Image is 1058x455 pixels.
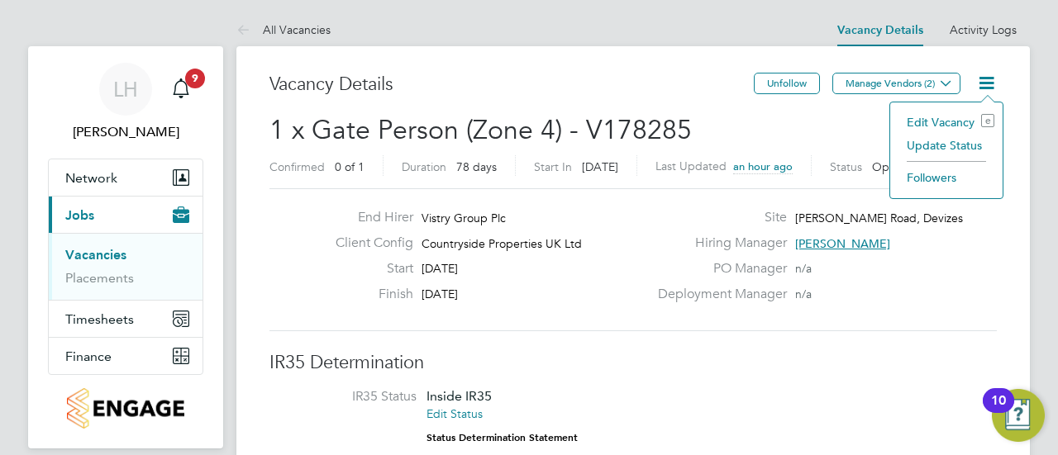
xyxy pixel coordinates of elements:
label: Finish [322,286,413,303]
a: Edit Status [427,406,483,421]
span: Open [872,159,903,174]
label: Deployment Manager [648,286,787,303]
strong: Status Determination Statement [427,432,578,443]
label: Duration [402,159,446,174]
span: Timesheets [65,311,134,327]
li: Followers [898,166,994,189]
label: Hiring Manager [648,235,787,252]
span: [DATE] [422,287,458,301]
label: PO Manager [648,260,787,277]
a: Vacancies [65,247,126,263]
span: n/a [795,261,812,276]
a: Activity Logs [950,22,1017,37]
span: [DATE] [582,159,618,174]
span: Inside IR35 [427,388,492,404]
button: Jobs [49,197,203,233]
label: Start In [534,159,572,174]
nav: Main navigation [28,46,223,448]
a: Go to home page [48,388,203,429]
label: Site [648,209,787,226]
li: Update Status [898,134,994,157]
label: Client Config [322,235,413,252]
span: Lloyd Holliday [48,122,203,142]
div: Jobs [49,233,203,300]
i: e [981,114,994,127]
span: Finance [65,348,112,364]
label: End Hirer [322,209,413,226]
span: Jobs [65,207,94,223]
span: n/a [795,287,812,301]
span: [DATE] [422,261,458,276]
span: Network [65,170,117,186]
span: 9 [185,69,205,88]
label: Start [322,260,413,277]
h3: Vacancy Details [269,73,754,97]
span: LH [113,78,138,100]
span: Countryside Properties UK Ltd [422,236,582,251]
label: Confirmed [269,159,325,174]
li: Edit Vacancy [898,111,994,134]
span: Vistry Group Plc [422,211,506,225]
a: Placements [65,270,134,286]
div: 10 [991,400,1006,422]
span: an hour ago [733,159,793,173]
h3: IR35 Determination [269,351,997,375]
span: 1 x Gate Person (Zone 4) - V178285 [269,114,692,146]
span: 78 days [456,159,497,174]
button: Unfollow [754,73,820,94]
a: Vacancy Details [837,23,923,37]
button: Network [49,159,203,196]
button: Finance [49,338,203,374]
a: All Vacancies [236,22,331,37]
button: Manage Vendors (2) [832,73,960,94]
button: Timesheets [49,301,203,337]
button: Open Resource Center, 10 new notifications [992,389,1045,442]
label: IR35 Status [286,388,417,405]
label: Status [830,159,862,174]
label: Last Updated [655,159,727,173]
span: [PERSON_NAME] Road, Devizes [795,211,963,225]
span: 0 of 1 [335,159,365,174]
span: [PERSON_NAME] [795,236,890,251]
img: countryside-properties-logo-retina.png [67,388,183,429]
a: LH[PERSON_NAME] [48,63,203,142]
a: 9 [164,63,198,116]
